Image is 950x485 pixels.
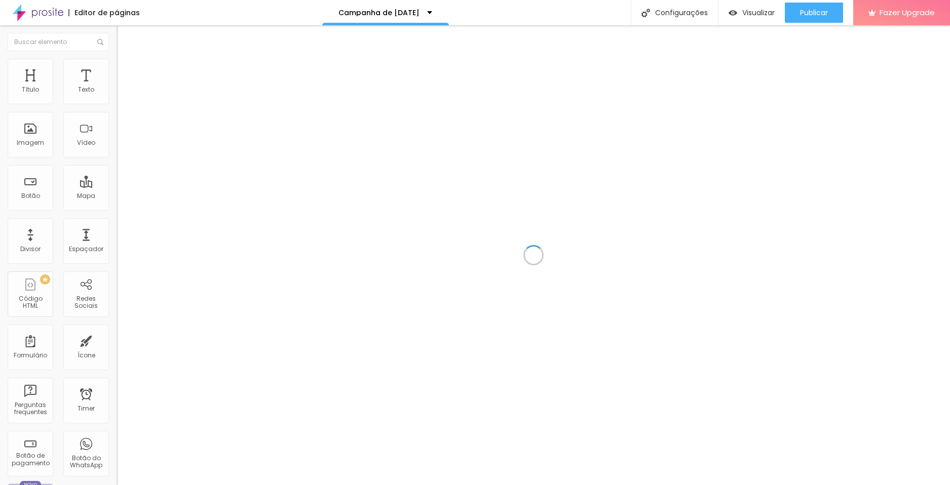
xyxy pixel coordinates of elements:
div: Botão de pagamento [10,452,50,467]
div: Redes Sociais [66,295,106,310]
div: Texto [78,86,94,93]
div: Editor de páginas [68,9,140,16]
img: Icone [97,39,103,45]
img: Icone [641,9,650,17]
div: Mapa [77,192,95,199]
span: Visualizar [742,9,775,17]
div: Espaçador [69,246,103,253]
div: Título [22,86,39,93]
div: Vídeo [77,139,95,146]
button: Visualizar [718,3,785,23]
input: Buscar elemento [8,33,109,51]
span: Publicar [800,9,828,17]
button: Publicar [785,3,843,23]
div: Perguntas frequentes [10,401,50,416]
img: view-1.svg [729,9,737,17]
div: Código HTML [10,295,50,310]
div: Timer [78,405,95,412]
span: Fazer Upgrade [880,8,935,17]
div: Imagem [17,139,44,146]
div: Botão [21,192,40,199]
div: Ícone [78,352,95,359]
p: Campanha de [DATE] [338,9,420,16]
div: Formulário [14,352,47,359]
div: Divisor [20,246,41,253]
div: Botão do WhatsApp [66,455,106,469]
